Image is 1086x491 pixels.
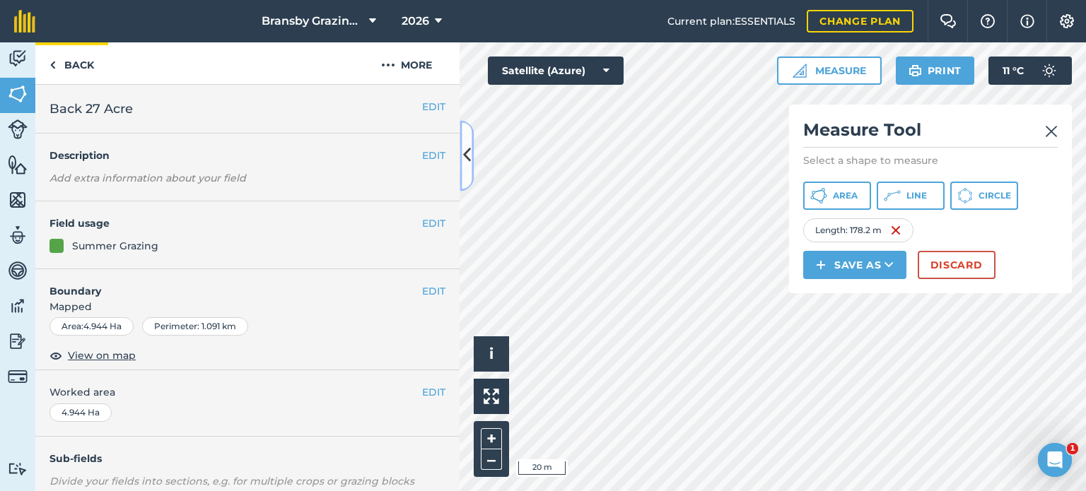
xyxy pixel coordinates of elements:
img: A question mark icon [979,14,996,28]
img: A cog icon [1058,14,1075,28]
img: svg+xml;base64,PHN2ZyB4bWxucz0iaHR0cDovL3d3dy53My5vcmcvMjAwMC9zdmciIHdpZHRoPSIxOSIgaGVpZ2h0PSIyNC... [909,62,922,79]
span: Area [833,190,858,201]
span: 2026 [402,13,429,30]
button: Area [803,182,871,210]
img: svg+xml;base64,PD94bWwgdmVyc2lvbj0iMS4wIiBlbmNvZGluZz0idXRmLTgiPz4KPCEtLSBHZW5lcmF0b3I6IEFkb2JlIE... [1035,57,1063,85]
button: Line [877,182,945,210]
button: Satellite (Azure) [488,57,624,85]
button: Print [896,57,975,85]
span: 1 [1067,443,1078,454]
img: svg+xml;base64,PHN2ZyB4bWxucz0iaHR0cDovL3d3dy53My5vcmcvMjAwMC9zdmciIHdpZHRoPSI1NiIgaGVpZ2h0PSI2MC... [8,154,28,175]
em: Add extra information about your field [49,172,246,184]
button: – [481,449,502,470]
iframe: Intercom live chat [1038,443,1072,477]
button: EDIT [422,384,445,400]
a: Back [35,42,108,84]
span: 11 ° C [1003,57,1024,85]
img: svg+xml;base64,PD94bWwgdmVyc2lvbj0iMS4wIiBlbmNvZGluZz0idXRmLTgiPz4KPCEtLSBHZW5lcmF0b3I6IEFkb2JlIE... [8,295,28,317]
img: svg+xml;base64,PHN2ZyB4bWxucz0iaHR0cDovL3d3dy53My5vcmcvMjAwMC9zdmciIHdpZHRoPSIyMCIgaGVpZ2h0PSIyNC... [381,57,395,73]
img: svg+xml;base64,PHN2ZyB4bWxucz0iaHR0cDovL3d3dy53My5vcmcvMjAwMC9zdmciIHdpZHRoPSI1NiIgaGVpZ2h0PSI2MC... [8,189,28,211]
button: EDIT [422,283,445,299]
button: EDIT [422,148,445,163]
button: More [354,42,460,84]
img: svg+xml;base64,PD94bWwgdmVyc2lvbj0iMS4wIiBlbmNvZGluZz0idXRmLTgiPz4KPCEtLSBHZW5lcmF0b3I6IEFkb2JlIE... [8,462,28,475]
img: svg+xml;base64,PHN2ZyB4bWxucz0iaHR0cDovL3d3dy53My5vcmcvMjAwMC9zdmciIHdpZHRoPSIxNiIgaGVpZ2h0PSIyNC... [890,222,901,239]
img: fieldmargin Logo [14,10,35,32]
img: svg+xml;base64,PHN2ZyB4bWxucz0iaHR0cDovL3d3dy53My5vcmcvMjAwMC9zdmciIHdpZHRoPSIxNCIgaGVpZ2h0PSIyNC... [816,256,826,273]
img: svg+xml;base64,PHN2ZyB4bWxucz0iaHR0cDovL3d3dy53My5vcmcvMjAwMC9zdmciIHdpZHRoPSIxNyIgaGVpZ2h0PSIxNy... [1020,13,1034,30]
a: Change plan [807,10,913,32]
img: Four arrows, one pointing top left, one top right, one bottom right and the last bottom left [484,389,499,404]
div: Perimeter : 1.091 km [142,317,248,336]
h4: Field usage [49,215,422,231]
span: View on map [68,348,136,363]
img: svg+xml;base64,PD94bWwgdmVyc2lvbj0iMS4wIiBlbmNvZGluZz0idXRmLTgiPz4KPCEtLSBHZW5lcmF0b3I6IEFkb2JlIE... [8,260,28,281]
img: svg+xml;base64,PD94bWwgdmVyc2lvbj0iMS4wIiBlbmNvZGluZz0idXRmLTgiPz4KPCEtLSBHZW5lcmF0b3I6IEFkb2JlIE... [8,119,28,139]
div: 4.944 Ha [49,403,112,422]
button: EDIT [422,215,445,231]
img: svg+xml;base64,PHN2ZyB4bWxucz0iaHR0cDovL3d3dy53My5vcmcvMjAwMC9zdmciIHdpZHRoPSI5IiBoZWlnaHQ9IjI0Ii... [49,57,56,73]
img: Two speech bubbles overlapping with the left bubble in the forefront [940,14,957,28]
img: svg+xml;base64,PD94bWwgdmVyc2lvbj0iMS4wIiBlbmNvZGluZz0idXRmLTgiPz4KPCEtLSBHZW5lcmF0b3I6IEFkb2JlIE... [8,48,28,69]
button: Measure [777,57,882,85]
button: EDIT [422,99,445,114]
p: Select a shape to measure [803,153,1058,167]
span: Bransby Grazing Plans [262,13,363,30]
img: svg+xml;base64,PHN2ZyB4bWxucz0iaHR0cDovL3d3dy53My5vcmcvMjAwMC9zdmciIHdpZHRoPSI1NiIgaGVpZ2h0PSI2MC... [8,83,28,105]
div: Area : 4.944 Ha [49,317,134,336]
button: View on map [49,347,136,364]
button: i [474,336,509,372]
h4: Description [49,148,445,163]
span: Line [906,190,927,201]
button: + [481,428,502,449]
h4: Boundary [35,269,422,299]
span: Back 27 Acre [49,99,133,119]
img: svg+xml;base64,PD94bWwgdmVyc2lvbj0iMS4wIiBlbmNvZGluZz0idXRmLTgiPz4KPCEtLSBHZW5lcmF0b3I6IEFkb2JlIE... [8,331,28,352]
img: svg+xml;base64,PHN2ZyB4bWxucz0iaHR0cDovL3d3dy53My5vcmcvMjAwMC9zdmciIHdpZHRoPSIxOCIgaGVpZ2h0PSIyNC... [49,347,62,364]
span: i [489,345,494,362]
img: svg+xml;base64,PD94bWwgdmVyc2lvbj0iMS4wIiBlbmNvZGluZz0idXRmLTgiPz4KPCEtLSBHZW5lcmF0b3I6IEFkb2JlIE... [8,367,28,386]
h4: Sub-fields [35,451,460,466]
div: Summer Grazing [72,238,158,254]
span: Circle [979,190,1011,201]
button: Circle [950,182,1018,210]
span: Mapped [35,299,460,314]
span: Current plan : ESSENTIALS [667,13,795,29]
button: Save as [803,251,906,279]
button: Discard [918,251,995,279]
img: svg+xml;base64,PD94bWwgdmVyc2lvbj0iMS4wIiBlbmNvZGluZz0idXRmLTgiPz4KPCEtLSBHZW5lcmF0b3I6IEFkb2JlIE... [8,225,28,246]
button: 11 °C [988,57,1072,85]
span: Worked area [49,384,445,400]
div: Length : 178.2 m [803,218,913,242]
img: svg+xml;base64,PHN2ZyB4bWxucz0iaHR0cDovL3d3dy53My5vcmcvMjAwMC9zdmciIHdpZHRoPSIyMiIgaGVpZ2h0PSIzMC... [1045,123,1058,140]
h2: Measure Tool [803,119,1058,148]
img: Ruler icon [793,64,807,78]
em: Divide your fields into sections, e.g. for multiple crops or grazing blocks [49,475,414,487]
